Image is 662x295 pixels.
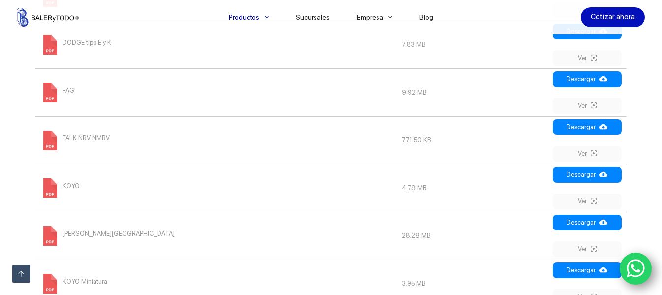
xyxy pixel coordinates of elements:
td: 28.28 MB [397,212,550,260]
a: KOYO [40,184,80,191]
td: 771.50 KB [397,116,550,164]
a: Descargar [553,167,622,183]
img: Balerytodo [17,8,79,27]
a: Cotizar ahora [581,7,645,27]
a: FAG [40,88,74,96]
span: KOYO Miniatura [63,274,107,290]
a: Ver [553,98,622,114]
td: 4.79 MB [397,164,550,212]
td: 7.83 MB [397,21,550,68]
a: Ver [553,194,622,209]
a: Descargar [553,71,622,87]
span: FAG [63,83,74,98]
a: Ver [553,50,622,66]
a: Descargar [553,119,622,135]
a: KOYO Miniatura [40,279,107,287]
a: WhatsApp [620,253,652,285]
a: Descargar [553,215,622,230]
span: DODGE tipo E y K [63,35,111,51]
span: FALK NRV NMRV [63,131,110,146]
a: DODGE tipo E y K [40,40,111,48]
a: Ver [553,146,622,162]
td: 9.92 MB [397,68,550,116]
a: Ver [553,241,622,257]
a: [PERSON_NAME][GEOGRAPHIC_DATA] [40,231,175,239]
span: [PERSON_NAME][GEOGRAPHIC_DATA] [63,226,175,242]
a: Ir arriba [12,265,30,283]
span: KOYO [63,178,80,194]
a: FALK NRV NMRV [40,136,110,143]
a: Descargar [553,262,622,278]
